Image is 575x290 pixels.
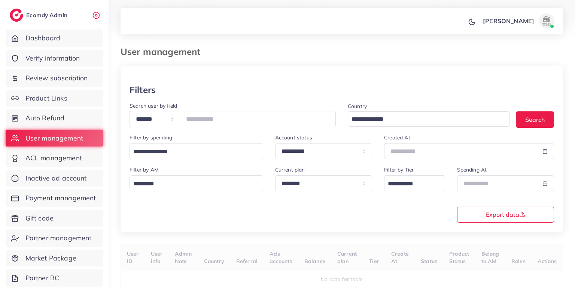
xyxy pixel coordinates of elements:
[130,166,159,173] label: Filter by AM
[10,9,23,22] img: logo
[385,178,435,190] input: Search for option
[130,84,156,95] h3: Filters
[384,134,410,141] label: Created At
[25,253,76,263] span: Market Package
[6,170,103,187] a: Inactive ad account
[130,143,263,159] div: Search for option
[6,250,103,267] a: Market Package
[275,134,312,141] label: Account status
[384,175,445,191] div: Search for option
[6,90,103,107] a: Product Links
[131,146,253,158] input: Search for option
[130,102,177,109] label: Search user by field
[6,229,103,247] a: Partner management
[131,178,253,190] input: Search for option
[121,46,206,57] h3: User management
[349,114,500,125] input: Search for option
[384,166,414,173] label: Filter by Tier
[25,233,92,243] span: Partner management
[6,269,103,287] a: Partner BC
[516,111,554,127] button: Search
[275,166,305,173] label: Current plan
[348,111,510,127] div: Search for option
[25,33,60,43] span: Dashboard
[6,70,103,87] a: Review subscription
[479,13,557,28] a: [PERSON_NAME]avatar
[6,210,103,227] a: Gift code
[457,166,487,173] label: Spending At
[483,16,534,25] p: [PERSON_NAME]
[25,153,82,163] span: ACL management
[486,212,525,217] span: Export data
[25,213,54,223] span: Gift code
[6,130,103,147] a: User management
[10,9,69,22] a: logoEcomdy Admin
[25,273,60,283] span: Partner BC
[6,30,103,47] a: Dashboard
[25,173,87,183] span: Inactive ad account
[6,50,103,67] a: Verify information
[6,189,103,207] a: Payment management
[539,13,554,28] img: avatar
[130,175,263,191] div: Search for option
[6,109,103,127] a: Auto Refund
[457,207,554,223] button: Export data
[130,134,172,141] label: Filter by spending
[348,102,367,110] label: Country
[25,113,65,123] span: Auto Refund
[25,193,96,203] span: Payment management
[26,12,69,19] h2: Ecomdy Admin
[25,53,80,63] span: Verify information
[25,93,67,103] span: Product Links
[25,73,88,83] span: Review subscription
[6,149,103,167] a: ACL management
[25,133,83,143] span: User management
